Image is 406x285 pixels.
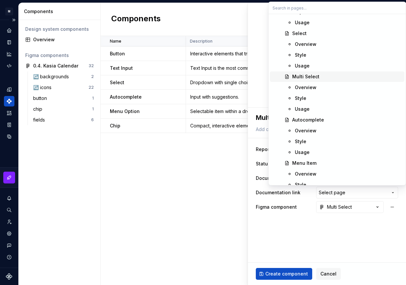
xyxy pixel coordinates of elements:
div: Overview [295,41,316,47]
div: Style [295,52,306,58]
div: Usage [295,63,310,69]
div: Overview [295,84,316,91]
div: Style [295,138,306,145]
input: Search in pages... [269,2,406,14]
div: Multi Select [292,73,319,80]
div: Autocomplete [292,117,324,123]
div: Usage [295,149,310,156]
div: Overview [295,171,316,177]
div: Overview [295,127,316,134]
div: Search in pages... [269,14,406,185]
div: Select [292,30,307,37]
div: Style [295,181,306,188]
div: Style [295,95,306,102]
div: Menu Item [292,160,316,166]
div: Usage [295,106,310,112]
div: Usage [295,19,310,26]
